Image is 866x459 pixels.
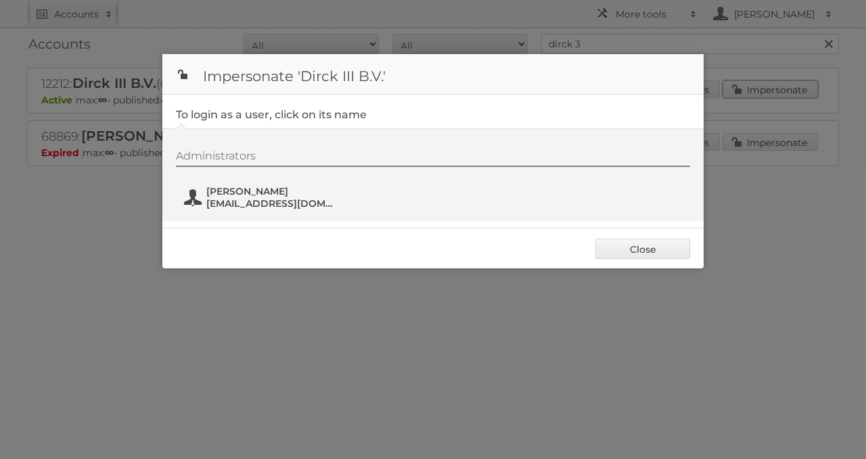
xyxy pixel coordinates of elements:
button: [PERSON_NAME] [EMAIL_ADDRESS][DOMAIN_NAME] [183,184,342,211]
div: Administrators [176,149,690,167]
span: [EMAIL_ADDRESS][DOMAIN_NAME] [206,197,338,210]
h1: Impersonate 'Dirck III B.V.' [162,54,704,95]
span: [PERSON_NAME] [206,185,338,197]
legend: To login as a user, click on its name [176,108,367,121]
a: Close [595,239,690,259]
